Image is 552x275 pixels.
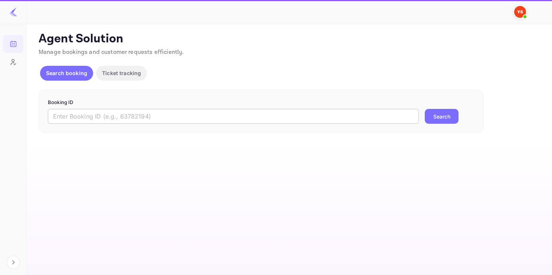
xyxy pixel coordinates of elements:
[48,99,474,106] p: Booking ID
[3,35,23,52] a: Bookings
[425,109,459,124] button: Search
[9,7,18,16] img: LiteAPI
[39,48,184,56] span: Manage bookings and customer requests efficiently.
[48,109,419,124] input: Enter Booking ID (e.g., 63782194)
[46,69,87,77] p: Search booking
[7,256,20,269] button: Expand navigation
[39,32,539,46] p: Agent Solution
[102,69,141,77] p: Ticket tracking
[3,53,23,70] a: Customers
[514,6,526,18] img: Yandex Support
